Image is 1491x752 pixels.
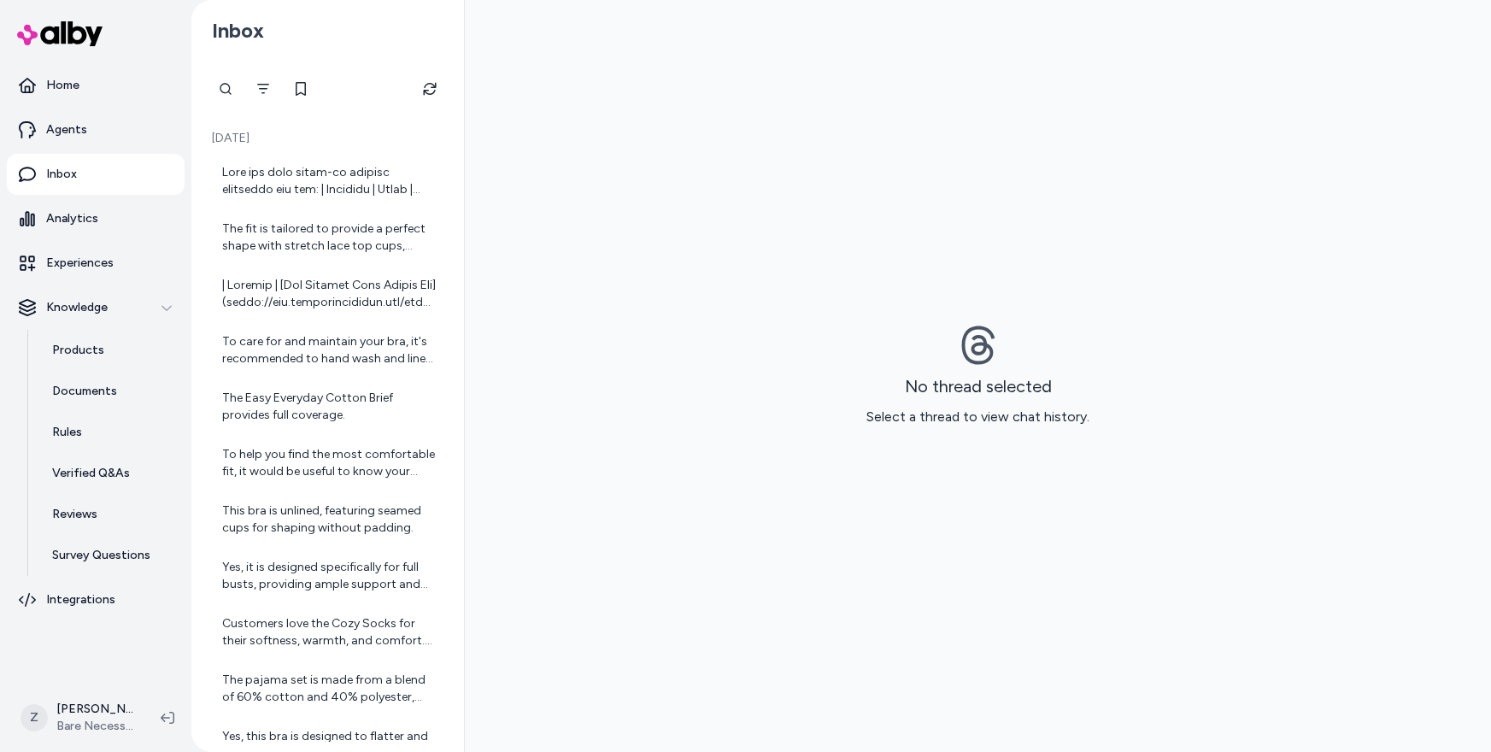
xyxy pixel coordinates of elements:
[222,615,437,649] div: Customers love the Cozy Socks for their softness, warmth, and comfort. They are described as very...
[7,579,185,620] a: Integrations
[52,506,97,523] p: Reviews
[52,342,104,359] p: Products
[208,605,447,660] a: Customers love the Cozy Socks for their softness, warmth, and comfort. They are described as very...
[222,672,437,706] div: The pajama set is made from a blend of 60% cotton and 40% polyester, providing a soft and comfort...
[21,704,48,731] span: Z
[46,210,98,227] p: Analytics
[905,376,1052,397] h3: No thread selected
[222,390,437,424] div: The Easy Everyday Cotton Brief provides full coverage.
[208,323,447,378] a: To care for and maintain your bra, it's recommended to hand wash and line dry it.
[222,559,437,593] div: Yes, it is designed specifically for full busts, providing ample support and shaping.
[46,166,77,183] p: Inbox
[7,154,185,195] a: Inbox
[208,492,447,547] a: This bra is unlined, featuring seamed cups for shaping without padding.
[208,379,447,434] a: The Easy Everyday Cotton Brief provides full coverage.
[46,255,114,272] p: Experiences
[222,502,437,537] div: This bra is unlined, featuring seamed cups for shaping without padding.
[208,661,447,716] a: The pajama set is made from a blend of 60% cotton and 40% polyester, providing a soft and comfort...
[7,198,185,239] a: Analytics
[56,718,133,735] span: Bare Necessities
[10,690,147,745] button: Z[PERSON_NAME]Bare Necessities
[52,465,130,482] p: Verified Q&As
[35,453,185,494] a: Verified Q&As
[7,65,185,106] a: Home
[222,333,437,367] div: To care for and maintain your bra, it's recommended to hand wash and line dry it.
[222,164,437,198] div: Lore ips dolo sitam-co adipisc elitseddo eiu tem: | Incididu | Utlab | Etdo | Magnaali | Enimadmi...
[222,446,437,480] div: To help you find the most comfortable fit, it would be useful to know your current band and cup s...
[208,436,447,491] a: To help you find the most comfortable fit, it would be useful to know your current band and cup s...
[246,72,280,106] button: Filter
[46,591,115,608] p: Integrations
[52,547,150,564] p: Survey Questions
[208,154,447,209] a: Lore ips dolo sitam-co adipisc elitseddo eiu tem: | Incididu | Utlab | Etdo | Magnaali | Enimadmi...
[7,287,185,328] button: Knowledge
[46,121,87,138] p: Agents
[208,549,447,603] a: Yes, it is designed specifically for full busts, providing ample support and shaping.
[35,412,185,453] a: Rules
[35,494,185,535] a: Reviews
[208,130,447,147] p: [DATE]
[208,267,447,321] a: | Loremip | [Dol Sitamet Cons Adipis Eli](seddo://eiu.temporincididun.utl/etdolore/magn-ali-enima...
[208,210,447,265] a: The fit is tailored to provide a perfect shape with stretch lace top cups, ensuring comfort and a...
[35,330,185,371] a: Products
[46,299,108,316] p: Knowledge
[212,18,264,44] h2: Inbox
[7,243,185,284] a: Experiences
[52,383,117,400] p: Documents
[46,77,79,94] p: Home
[17,21,103,46] img: alby Logo
[222,220,437,255] div: The fit is tailored to provide a perfect shape with stretch lace top cups, ensuring comfort and a...
[35,371,185,412] a: Documents
[413,72,447,106] button: Refresh
[866,407,1089,427] p: Select a thread to view chat history.
[35,535,185,576] a: Survey Questions
[56,701,133,718] p: [PERSON_NAME]
[52,424,82,441] p: Rules
[7,109,185,150] a: Agents
[222,277,437,311] div: | Loremip | [Dol Sitamet Cons Adipis Eli](seddo://eiu.temporincididun.utl/etdolore/magn-ali-enima...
